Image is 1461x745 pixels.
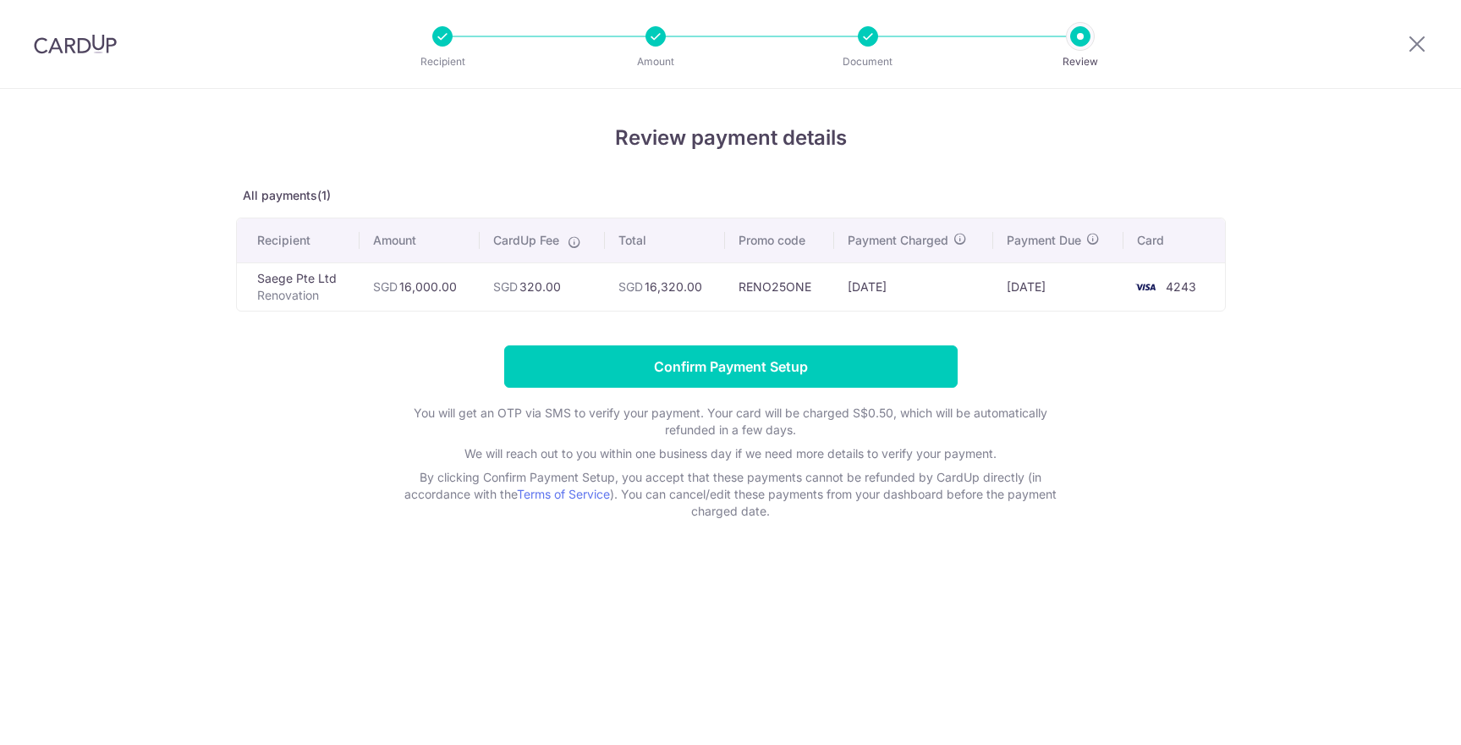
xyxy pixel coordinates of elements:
input: Confirm Payment Setup [504,345,958,388]
td: 16,000.00 [360,262,480,311]
th: Recipient [237,218,360,262]
p: All payments(1) [236,187,1226,204]
p: By clicking Confirm Payment Setup, you accept that these payments cannot be refunded by CardUp di... [393,469,1069,520]
p: Review [1018,53,1143,70]
img: <span class="translation_missing" title="translation missing: en.account_steps.new_confirm_form.b... [1129,277,1162,297]
th: Total [605,218,725,262]
th: Promo code [725,218,833,262]
span: SGD [373,279,398,294]
span: SGD [493,279,518,294]
td: 320.00 [480,262,605,311]
p: Renovation [257,287,347,304]
span: Payment Due [1007,232,1081,249]
p: We will reach out to you within one business day if we need more details to verify your payment. [393,445,1069,462]
td: RENO25ONE [725,262,833,311]
th: Amount [360,218,480,262]
span: SGD [618,279,643,294]
td: [DATE] [834,262,993,311]
span: CardUp Fee [493,232,559,249]
span: 4243 [1166,279,1196,294]
p: Document [805,53,931,70]
h4: Review payment details [236,123,1226,153]
p: Amount [593,53,718,70]
th: Card [1123,218,1225,262]
img: CardUp [34,34,117,54]
td: [DATE] [993,262,1123,311]
span: Payment Charged [848,232,948,249]
p: You will get an OTP via SMS to verify your payment. Your card will be charged S$0.50, which will ... [393,405,1069,439]
iframe: Opens a widget where you can find more information [1352,694,1444,737]
td: Saege Pte Ltd [237,262,360,311]
a: Terms of Service [517,487,610,501]
p: Recipient [380,53,505,70]
td: 16,320.00 [605,262,725,311]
